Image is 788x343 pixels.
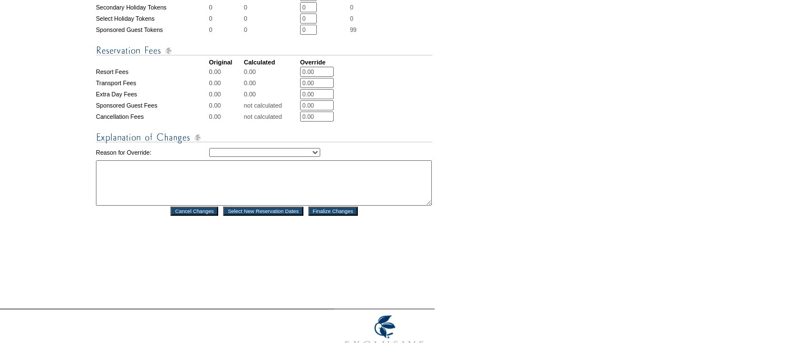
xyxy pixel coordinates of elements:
input: Cancel Changes [170,207,218,216]
span: 99 [350,26,357,33]
img: Explanation of Changes [96,131,432,145]
td: 0.00 [244,78,299,88]
td: Cancellation Fees [96,112,208,122]
td: Override [300,59,349,66]
td: Select Holiday Tokens [96,13,208,24]
input: Finalize Changes [308,207,358,216]
td: 0.00 [244,67,299,77]
td: 0 [244,2,299,12]
td: 0 [244,25,299,35]
td: Secondary Holiday Tokens [96,2,208,12]
input: Select New Reservation Dates [223,207,303,216]
td: Extra Day Fees [96,89,208,99]
td: 0.00 [209,78,243,88]
td: Sponsored Guest Fees [96,100,208,110]
td: not calculated [244,112,299,122]
span: 0 [350,15,353,22]
td: 0 [244,13,299,24]
td: 0 [209,25,243,35]
td: Resort Fees [96,67,208,77]
td: 0 [209,2,243,12]
td: 0.00 [209,89,243,99]
td: 0 [209,13,243,24]
img: Reservation Fees [96,44,432,58]
td: 0.00 [244,89,299,99]
td: not calculated [244,100,299,110]
td: Reason for Override: [96,146,208,159]
td: Original [209,59,243,66]
td: 0.00 [209,112,243,122]
span: 0 [350,4,353,11]
td: 0.00 [209,100,243,110]
td: Transport Fees [96,78,208,88]
td: 0.00 [209,67,243,77]
td: Calculated [244,59,299,66]
td: Sponsored Guest Tokens [96,25,208,35]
